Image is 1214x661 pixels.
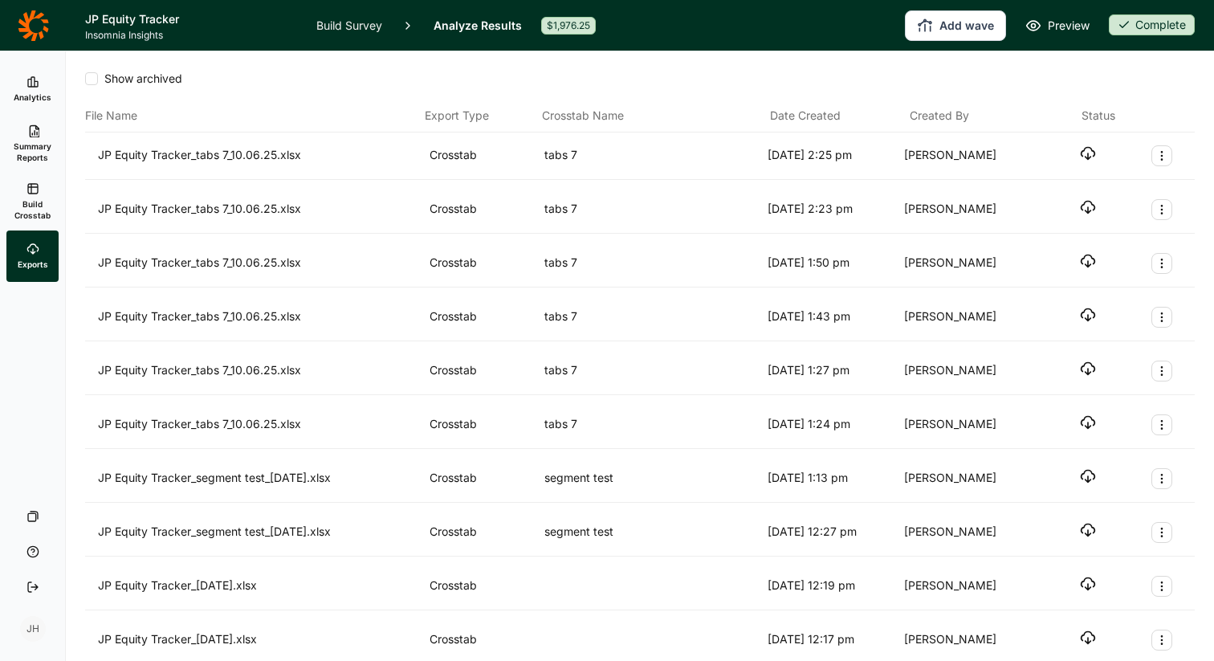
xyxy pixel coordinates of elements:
[1151,307,1172,328] button: Export Actions
[430,199,538,220] div: Crosstab
[1025,16,1090,35] a: Preview
[6,231,59,282] a: Exports
[1080,145,1096,161] button: Download file
[544,361,761,382] div: tabs 7
[98,468,423,489] div: JP Equity Tracker_segment test_[DATE].xlsx
[768,253,898,274] div: [DATE] 1:50 pm
[98,71,182,87] span: Show archived
[430,361,538,382] div: Crosstab
[1080,307,1096,323] button: Download file
[1080,253,1096,269] button: Download file
[768,414,898,435] div: [DATE] 1:24 pm
[430,630,538,651] div: Crosstab
[1048,16,1090,35] span: Preview
[904,468,1034,489] div: [PERSON_NAME]
[904,253,1034,274] div: [PERSON_NAME]
[98,307,423,328] div: JP Equity Tracker_tabs 7_10.06.25.xlsx
[904,630,1034,651] div: [PERSON_NAME]
[98,199,423,220] div: JP Equity Tracker_tabs 7_10.06.25.xlsx
[768,468,898,489] div: [DATE] 1:13 pm
[770,106,903,125] div: Date Created
[430,253,538,274] div: Crosstab
[904,576,1034,597] div: [PERSON_NAME]
[98,253,423,274] div: JP Equity Tracker_tabs 7_10.06.25.xlsx
[768,307,898,328] div: [DATE] 1:43 pm
[904,307,1034,328] div: [PERSON_NAME]
[13,141,52,163] span: Summary Reports
[768,199,898,220] div: [DATE] 2:23 pm
[430,468,538,489] div: Crosstab
[20,616,46,642] div: JH
[1151,361,1172,382] button: Export Actions
[430,414,538,435] div: Crosstab
[98,576,423,597] div: JP Equity Tracker_[DATE].xlsx
[544,253,761,274] div: tabs 7
[542,106,764,125] div: Crosstab Name
[904,145,1034,166] div: [PERSON_NAME]
[1082,106,1115,125] div: Status
[544,522,761,543] div: segment test
[544,414,761,435] div: tabs 7
[1151,630,1172,651] button: Export Actions
[768,361,898,382] div: [DATE] 1:27 pm
[1151,253,1172,274] button: Export Actions
[98,630,423,651] div: JP Equity Tracker_[DATE].xlsx
[6,115,59,173] a: Summary Reports
[544,468,761,489] div: segment test
[1151,576,1172,597] button: Export Actions
[544,307,761,328] div: tabs 7
[1151,199,1172,220] button: Export Actions
[98,522,423,543] div: JP Equity Tracker_segment test_[DATE].xlsx
[14,92,51,103] span: Analytics
[904,522,1034,543] div: [PERSON_NAME]
[1080,199,1096,215] button: Download file
[1080,468,1096,484] button: Download file
[85,29,297,42] span: Insomnia Insights
[430,576,538,597] div: Crosstab
[85,10,297,29] h1: JP Equity Tracker
[1080,630,1096,646] button: Download file
[430,522,538,543] div: Crosstab
[904,199,1034,220] div: [PERSON_NAME]
[768,145,898,166] div: [DATE] 2:25 pm
[1151,522,1172,543] button: Export Actions
[6,173,59,231] a: Build Crosstab
[910,106,1043,125] div: Created By
[6,63,59,115] a: Analytics
[768,630,898,651] div: [DATE] 12:17 pm
[905,10,1006,41] button: Add wave
[1151,468,1172,489] button: Export Actions
[98,361,423,382] div: JP Equity Tracker_tabs 7_10.06.25.xlsx
[1109,14,1195,37] button: Complete
[98,145,423,166] div: JP Equity Tracker_tabs 7_10.06.25.xlsx
[1151,145,1172,166] button: Export Actions
[768,576,898,597] div: [DATE] 12:19 pm
[98,414,423,435] div: JP Equity Tracker_tabs 7_10.06.25.xlsx
[768,522,898,543] div: [DATE] 12:27 pm
[85,106,418,125] div: File Name
[1109,14,1195,35] div: Complete
[1080,576,1096,592] button: Download file
[430,307,538,328] div: Crosstab
[13,198,52,221] span: Build Crosstab
[1080,522,1096,538] button: Download file
[430,145,538,166] div: Crosstab
[425,106,536,125] div: Export Type
[1080,414,1096,430] button: Download file
[1151,414,1172,435] button: Export Actions
[544,199,761,220] div: tabs 7
[541,17,596,35] div: $1,976.25
[544,145,761,166] div: tabs 7
[904,361,1034,382] div: [PERSON_NAME]
[1080,361,1096,377] button: Download file
[904,414,1034,435] div: [PERSON_NAME]
[18,259,48,270] span: Exports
